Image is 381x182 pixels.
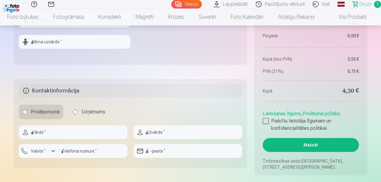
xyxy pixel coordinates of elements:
[19,144,58,158] button: Valsts*
[128,8,161,25] a: Magnēti
[69,105,109,119] label: Uzņēmums
[263,108,359,132] div: ,
[271,8,322,25] a: Atslēgu piekariņi
[314,87,359,95] dd: 4,30 €
[263,138,359,152] button: Maksāt
[374,1,381,8] span: 1
[19,105,63,119] label: Privātpersona
[314,33,359,39] dd: 0,00 €
[91,8,128,25] a: Komplekti
[2,2,21,13] img: /fa1
[161,8,191,25] a: Krūzes
[263,87,308,95] dt: Kopā
[223,8,271,25] a: Foto kalendāri
[263,68,308,74] dt: PVN (21%)
[263,117,359,132] label: Piekrītu lietotāja līgumam un konfidencialitātes politikai
[263,158,359,170] p: Tirdzniecības vieta [GEOGRAPHIC_DATA], [STREET_ADDRESS][PERSON_NAME]
[73,110,78,114] input: Uzņēmums
[46,8,91,25] a: Fotogrāmata
[263,111,301,116] a: Lietošanas līgums
[28,148,48,154] label: Valsts
[191,8,223,25] a: Suvenīri
[22,110,27,114] input: Privātpersona
[263,56,308,62] dt: Kopā (bez PVN)
[263,33,308,39] dt: Piegāde
[359,1,372,8] span: Grozs
[314,56,359,62] dd: 3,55 €
[322,8,374,25] a: Visi produkti
[303,111,340,116] a: Privātuma politika
[19,84,242,97] h5: Kontaktinformācija
[314,68,359,74] dd: 0,75 €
